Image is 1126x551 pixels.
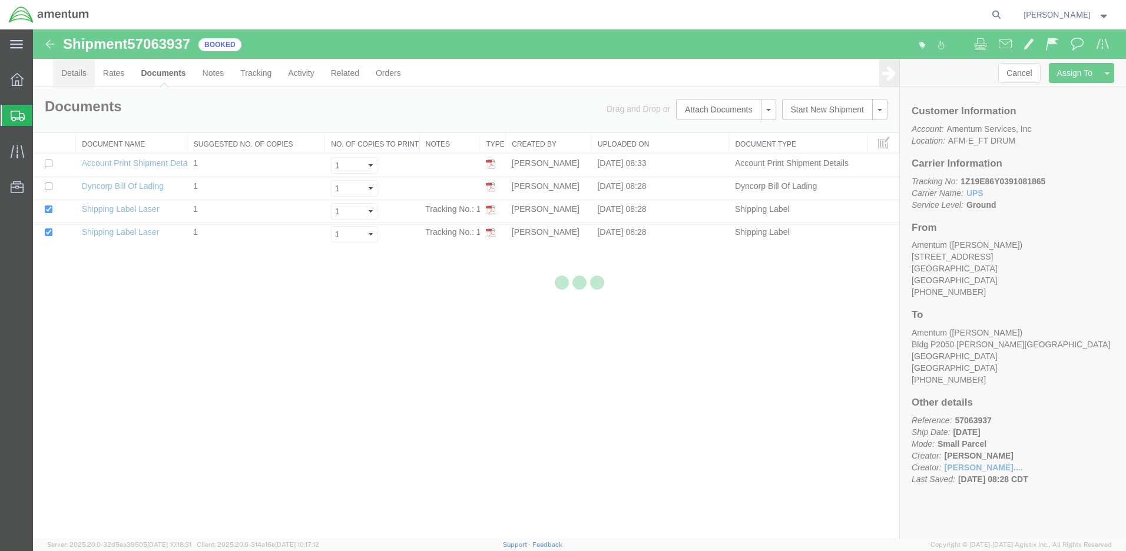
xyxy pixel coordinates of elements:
a: Feedback [532,541,562,548]
img: logo [8,6,90,24]
span: Kyle Recor [1024,8,1091,21]
span: Server: 2025.20.0-32d5ea39505 [47,541,191,548]
button: [PERSON_NAME] [1023,8,1110,22]
span: [DATE] 10:17:12 [275,541,319,548]
a: Support [503,541,532,548]
span: Client: 2025.20.0-314a16e [197,541,319,548]
span: Copyright © [DATE]-[DATE] Agistix Inc., All Rights Reserved [930,540,1112,550]
span: [DATE] 10:18:31 [147,541,191,548]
